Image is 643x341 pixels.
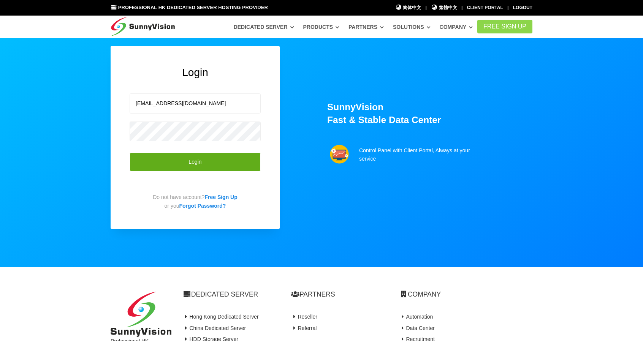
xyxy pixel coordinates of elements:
[477,20,532,33] a: FREE Sign Up
[179,203,226,209] a: Forgot Password?
[183,325,246,331] a: China Dedicated Server
[431,4,457,11] a: 繁體中文
[330,145,349,164] img: support.png
[118,5,268,10] span: Professional HK Dedicated Server Hosting Provider
[130,93,261,114] input: Email
[440,20,473,34] a: Company
[461,4,462,11] li: |
[507,4,508,11] li: |
[234,20,294,34] a: Dedicated Server
[183,314,259,320] a: Hong Kong Dedicated Server
[513,5,532,10] a: Logout
[130,65,261,80] h2: Login
[183,290,280,299] h2: Dedicated Server
[130,153,261,171] button: Login
[327,101,532,127] h1: SunnyVision Fast & Stable Data Center
[291,290,388,299] h2: Partners
[399,325,435,331] a: Data Center
[204,194,237,200] a: Free Sign Up
[399,314,433,320] a: Automation
[291,325,317,331] a: Referral
[111,292,171,337] img: SunnyVision Limited
[393,20,431,34] a: Solutions
[291,314,317,320] a: Reseller
[359,146,478,163] p: Control Panel with Client Portal, Always at your service
[303,20,339,34] a: Products
[395,4,421,11] a: 简体中文
[348,20,384,34] a: Partners
[130,193,261,210] p: Do not have account? or you
[426,4,427,11] li: |
[467,4,503,11] div: Client Portal
[399,290,532,299] h2: Company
